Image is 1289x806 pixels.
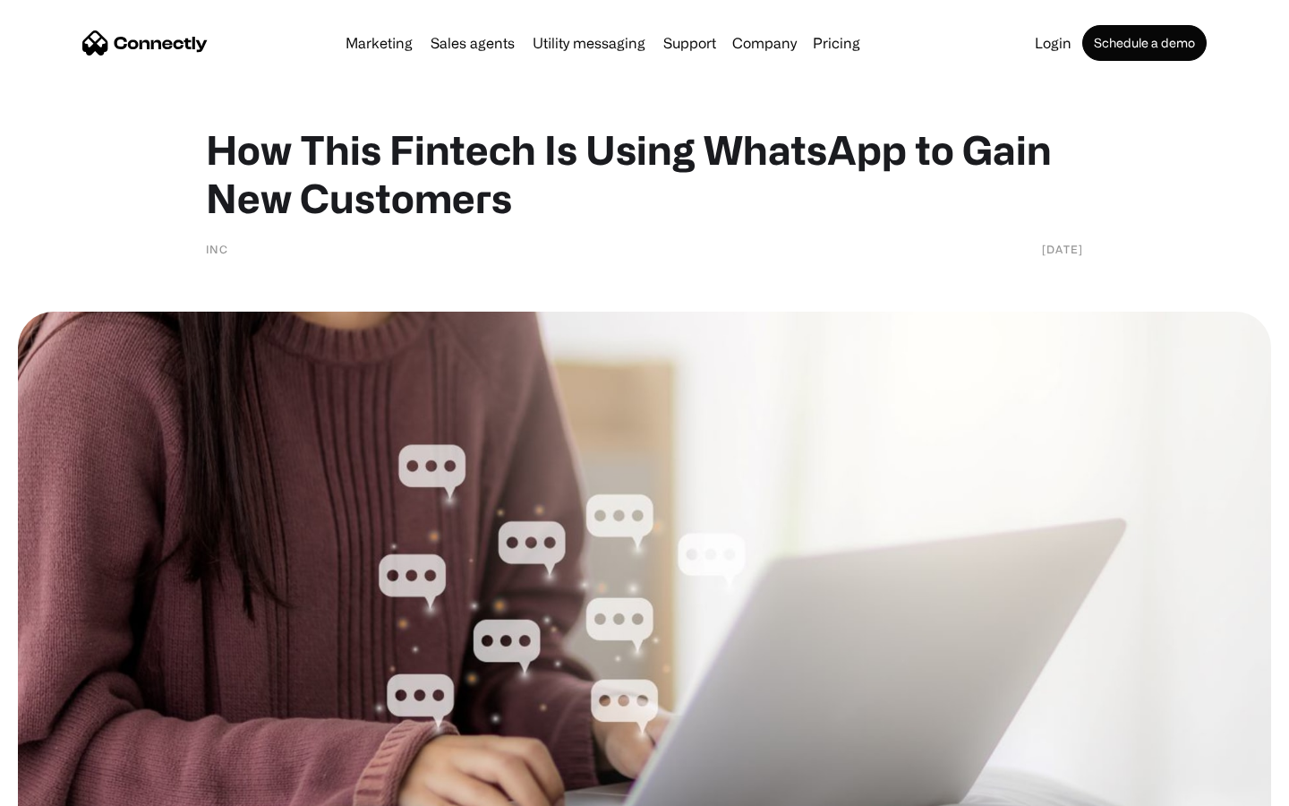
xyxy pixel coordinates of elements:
[206,240,228,258] div: INC
[206,125,1083,222] h1: How This Fintech Is Using WhatsApp to Gain New Customers
[1082,25,1207,61] a: Schedule a demo
[656,36,723,50] a: Support
[525,36,653,50] a: Utility messaging
[36,775,107,800] ul: Language list
[732,30,797,56] div: Company
[806,36,867,50] a: Pricing
[82,30,208,56] a: home
[423,36,522,50] a: Sales agents
[1042,240,1083,258] div: [DATE]
[727,30,802,56] div: Company
[18,775,107,800] aside: Language selected: English
[1028,36,1079,50] a: Login
[338,36,420,50] a: Marketing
